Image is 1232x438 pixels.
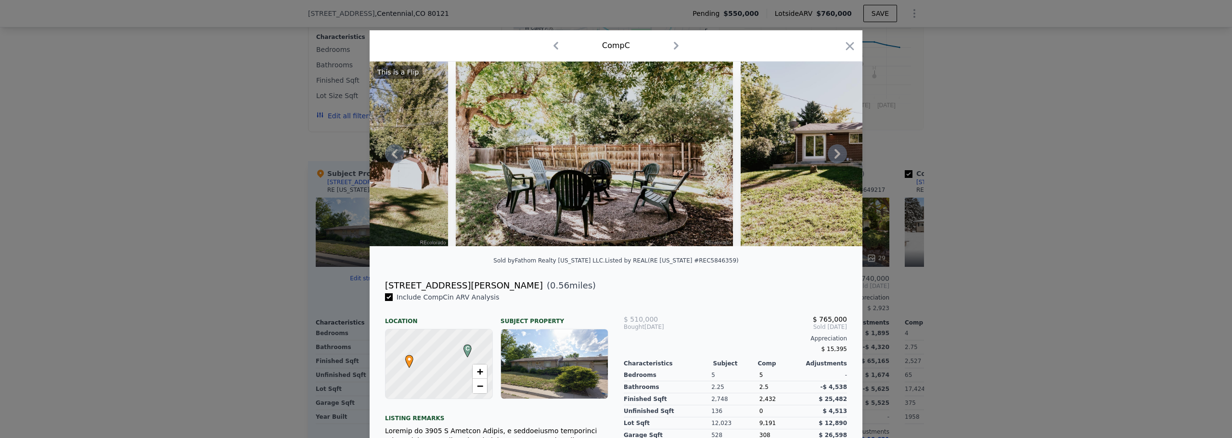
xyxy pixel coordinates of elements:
[803,369,847,381] div: -
[477,380,483,392] span: −
[713,360,758,367] div: Subject
[819,396,847,402] span: $ 25,482
[757,360,802,367] div: Comp
[711,405,759,417] div: 136
[543,279,596,292] span: ( miles)
[624,360,713,367] div: Characteristics
[711,417,759,429] div: 12,023
[759,396,776,402] span: 2,432
[823,408,847,414] span: $ 4,513
[759,381,803,393] div: 2.5
[821,384,847,390] span: -$ 4,538
[385,279,543,292] div: [STREET_ADDRESS][PERSON_NAME]
[741,62,1018,246] img: Property Img
[711,369,759,381] div: 5
[500,310,608,325] div: Subject Property
[759,420,776,426] span: 9,191
[373,65,423,79] div: This is a Flip
[550,280,569,290] span: 0.56
[385,310,493,325] div: Location
[624,315,658,323] span: $ 510,000
[624,335,847,342] div: Appreciation
[821,346,847,352] span: $ 15,395
[602,40,630,51] div: Comp C
[461,344,474,353] span: C
[624,381,711,393] div: Bathrooms
[624,323,698,331] div: [DATE]
[456,62,733,246] img: Property Img
[493,257,605,264] div: Sold by Fathom Realty [US_STATE] LLC .
[605,257,739,264] div: Listed by REAL (RE [US_STATE] #REC5846359)
[403,352,416,366] span: •
[624,417,711,429] div: Lot Sqft
[385,407,608,422] div: Listing remarks
[759,408,763,414] span: 0
[698,323,847,331] span: Sold [DATE]
[624,369,711,381] div: Bedrooms
[403,355,409,361] div: •
[624,323,644,331] span: Bought
[393,293,503,301] span: Include Comp C in ARV Analysis
[759,372,763,378] span: 5
[711,393,759,405] div: 2,748
[624,405,711,417] div: Unfinished Sqft
[461,344,467,350] div: C
[473,364,487,379] a: Zoom in
[802,360,847,367] div: Adjustments
[473,379,487,393] a: Zoom out
[711,381,759,393] div: 2.25
[813,315,847,323] span: $ 765,000
[624,393,711,405] div: Finished Sqft
[477,365,483,377] span: +
[819,420,847,426] span: $ 12,890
